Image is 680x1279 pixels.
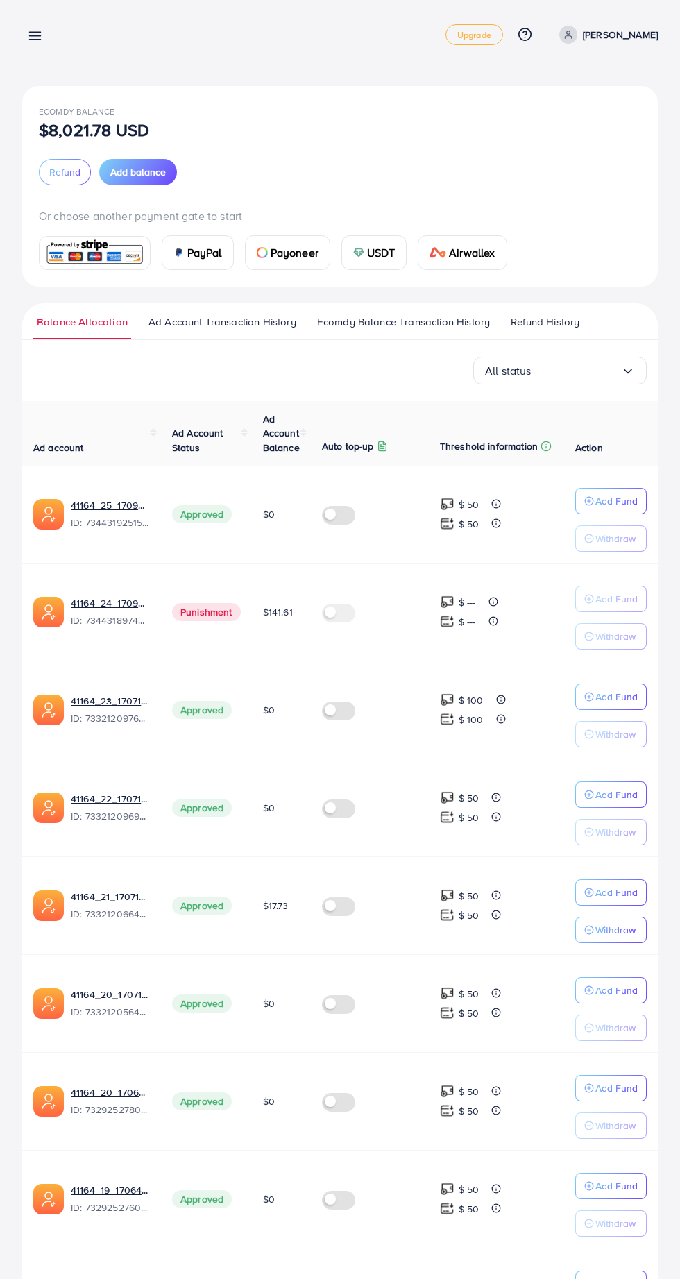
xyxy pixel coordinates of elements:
a: 41164_21_1707142387585 [71,890,150,904]
img: ic-ads-acc.e4c84228.svg [33,988,64,1019]
span: Add balance [110,165,166,179]
p: $ 100 [459,711,484,728]
img: top-up amount [440,595,454,609]
a: [PERSON_NAME] [554,26,658,44]
span: $0 [263,507,275,521]
p: $ --- [459,613,476,630]
img: top-up amount [440,908,454,922]
button: Add Fund [575,684,647,710]
p: Withdraw [595,628,636,645]
span: Approved [172,1190,232,1208]
img: card [430,247,446,258]
span: Refund History [511,314,579,330]
input: Search for option [532,360,621,382]
a: 41164_25_1709982599082 [71,498,150,512]
span: Balance Allocation [37,314,128,330]
button: Add Fund [575,488,647,514]
span: All status [485,360,532,382]
span: Ad account [33,441,84,455]
p: Or choose another payment gate to start [39,207,641,224]
span: Approved [172,1092,232,1110]
p: $ --- [459,594,476,611]
span: ID: 7332120976240689154 [71,711,150,725]
button: Add Fund [575,781,647,808]
img: ic-ads-acc.e4c84228.svg [33,695,64,725]
span: ID: 7344319251534069762 [71,516,150,530]
img: top-up amount [440,516,454,531]
span: Payoneer [271,244,318,261]
p: Withdraw [595,530,636,547]
button: Withdraw [575,1112,647,1139]
a: cardPayoneer [245,235,330,270]
p: Add Fund [595,884,638,901]
p: Withdraw [595,922,636,938]
button: Add Fund [575,879,647,906]
a: cardPayPal [162,235,234,270]
span: Ad Account Status [172,426,223,454]
a: Upgrade [445,24,503,45]
div: <span class='underline'>41164_20_1706474683598</span></br>7329252780571557890 [71,1085,150,1117]
span: $0 [263,1192,275,1206]
img: top-up amount [440,1103,454,1118]
p: Auto top-up [322,438,374,455]
img: card [44,238,146,268]
img: ic-ads-acc.e4c84228.svg [33,1184,64,1214]
span: Approved [172,897,232,915]
p: $ 50 [459,888,479,904]
button: Add Fund [575,977,647,1003]
p: $ 50 [459,1083,479,1100]
button: Add Fund [575,1173,647,1199]
p: $ 50 [459,1181,479,1198]
span: ID: 7332120664427642882 [71,907,150,921]
div: <span class='underline'>41164_21_1707142387585</span></br>7332120664427642882 [71,890,150,922]
button: Add Fund [575,586,647,612]
span: Punishment [172,603,241,621]
p: Add Fund [595,982,638,999]
img: top-up amount [440,497,454,511]
p: Withdraw [595,726,636,743]
span: Approved [172,799,232,817]
img: top-up amount [440,986,454,1001]
span: $17.73 [263,899,289,913]
a: 41164_20_1707142368069 [71,988,150,1001]
span: $141.61 [263,605,293,619]
span: Refund [49,165,80,179]
img: card [353,247,364,258]
button: Withdraw [575,1210,647,1237]
span: ID: 7344318974215340033 [71,613,150,627]
button: Withdraw [575,819,647,845]
p: $ 50 [459,985,479,1002]
span: Ecomdy Balance [39,105,114,117]
button: Add Fund [575,1075,647,1101]
button: Withdraw [575,917,647,943]
a: 41164_24_1709982576916 [71,596,150,610]
span: $0 [263,997,275,1010]
img: ic-ads-acc.e4c84228.svg [33,597,64,627]
button: Withdraw [575,1015,647,1041]
div: Search for option [473,357,647,384]
div: <span class='underline'>41164_23_1707142475983</span></br>7332120976240689154 [71,694,150,726]
img: card [173,247,185,258]
img: ic-ads-acc.e4c84228.svg [33,499,64,530]
button: Refund [39,159,91,185]
a: 41164_19_1706474666940 [71,1183,150,1197]
button: Withdraw [575,721,647,747]
p: $ 50 [459,907,479,924]
img: top-up amount [440,1182,454,1196]
img: card [257,247,268,258]
span: ID: 7332120969684811778 [71,809,150,823]
img: top-up amount [440,693,454,707]
span: Ad Account Balance [263,412,300,455]
p: Withdraw [595,1117,636,1134]
img: top-up amount [440,1084,454,1099]
a: cardUSDT [341,235,407,270]
a: 41164_22_1707142456408 [71,792,150,806]
img: ic-ads-acc.e4c84228.svg [33,1086,64,1117]
p: [PERSON_NAME] [583,26,658,43]
button: Withdraw [575,623,647,650]
span: Approved [172,701,232,719]
span: Approved [172,994,232,1013]
span: $0 [263,703,275,717]
img: ic-ads-acc.e4c84228.svg [33,890,64,921]
p: Add Fund [595,1178,638,1194]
